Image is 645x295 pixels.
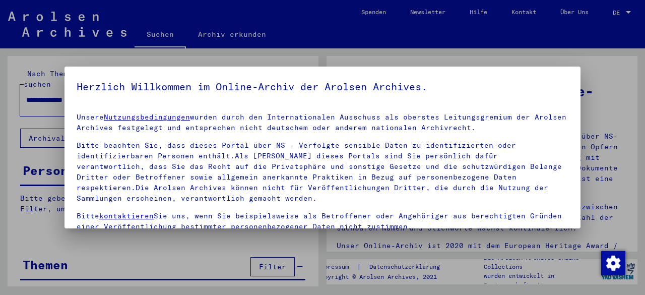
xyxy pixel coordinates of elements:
a: kontaktieren [99,211,154,220]
a: Nutzungsbedingungen [104,112,190,122]
img: Zustimmung ändern [601,251,625,275]
h5: Herzlich Willkommen im Online-Archiv der Arolsen Archives. [77,79,568,95]
p: Bitte Sie uns, wenn Sie beispielsweise als Betroffener oder Angehöriger aus berechtigten Gründen ... [77,211,568,232]
p: Bitte beachten Sie, dass dieses Portal über NS - Verfolgte sensible Daten zu identifizierten oder... [77,140,568,204]
p: Unsere wurden durch den Internationalen Ausschuss als oberstes Leitungsgremium der Arolsen Archiv... [77,112,568,133]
